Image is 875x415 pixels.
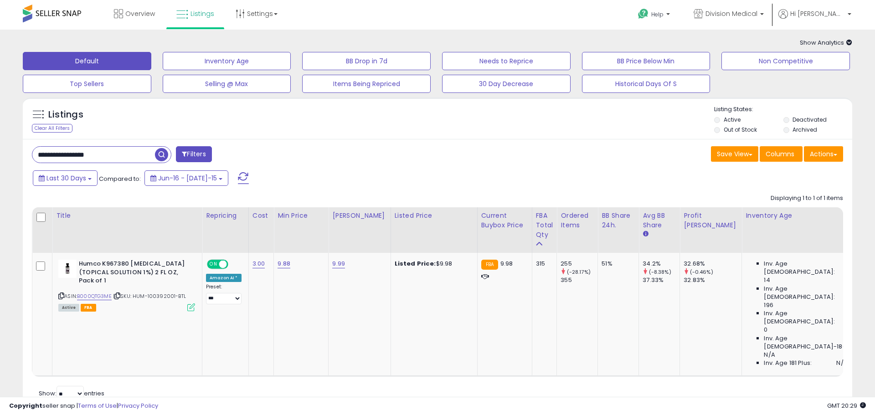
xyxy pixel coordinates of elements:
[481,260,498,270] small: FBA
[536,260,550,268] div: 315
[643,230,648,238] small: Avg BB Share.
[208,261,219,268] span: ON
[58,304,79,312] span: All listings currently available for purchase on Amazon
[764,260,847,276] span: Inv. Age [DEMOGRAPHIC_DATA]:
[33,170,98,186] button: Last 30 Days
[684,211,738,230] div: Profit [PERSON_NAME]
[582,75,710,93] button: Historical Days Of S
[56,211,198,220] div: Title
[278,211,324,220] div: Min Price
[9,401,42,410] strong: Copyright
[118,401,158,410] a: Privacy Policy
[176,146,211,162] button: Filters
[760,146,803,162] button: Columns
[48,108,83,121] h5: Listings
[764,309,847,326] span: Inv. Age [DEMOGRAPHIC_DATA]:
[764,351,775,359] span: N/A
[643,260,679,268] div: 34.2%
[99,174,141,183] span: Compared to:
[206,211,245,220] div: Repricing
[9,402,158,410] div: seller snap | |
[227,261,242,268] span: OFF
[643,276,679,284] div: 37.33%
[827,401,866,410] span: 2025-08-15 20:29 GMT
[561,276,597,284] div: 355
[638,8,649,20] i: Get Help
[395,260,470,268] div: $9.98
[764,359,812,367] span: Inv. Age 181 Plus:
[206,284,242,304] div: Preset:
[78,401,117,410] a: Terms of Use
[721,52,850,70] button: Non Competitive
[778,9,851,30] a: Hi [PERSON_NAME]
[724,126,757,133] label: Out of Stock
[764,285,847,301] span: Inv. Age [DEMOGRAPHIC_DATA]:
[23,75,151,93] button: Top Sellers
[206,274,242,282] div: Amazon AI *
[395,211,474,220] div: Listed Price
[252,211,270,220] div: Cost
[395,259,436,268] b: Listed Price:
[481,211,528,230] div: Current Buybox Price
[79,260,190,287] b: Humco K967380 [MEDICAL_DATA] (TOPICAL SOLUTION 1%) 2 FL OZ, Pack of 1
[125,9,155,18] span: Overview
[631,1,679,30] a: Help
[790,9,845,18] span: Hi [PERSON_NAME]
[163,52,291,70] button: Inventory Age
[158,174,217,183] span: Jun-16 - [DATE]-15
[724,116,741,123] label: Active
[500,259,513,268] span: 9.98
[332,259,345,268] a: 9.99
[649,268,671,276] small: (-8.38%)
[536,211,553,240] div: FBA Total Qty
[23,52,151,70] button: Default
[442,75,571,93] button: 30 Day Decrease
[77,292,112,300] a: B000QTG3ME
[602,211,635,230] div: BB Share 24h.
[567,268,591,276] small: (-28.17%)
[684,276,741,284] div: 32.83%
[804,146,843,162] button: Actions
[602,260,632,268] div: 51%
[764,334,847,351] span: Inv. Age [DEMOGRAPHIC_DATA]-180:
[836,359,847,367] span: N/A
[252,259,265,268] a: 3.00
[32,124,72,133] div: Clear All Filters
[190,9,214,18] span: Listings
[771,194,843,203] div: Displaying 1 to 1 of 1 items
[764,301,773,309] span: 196
[746,211,850,220] div: Inventory Age
[58,260,77,278] img: 41BR0ihH1HL._SL40_.jpg
[561,260,597,268] div: 255
[144,170,228,186] button: Jun-16 - [DATE]-15
[714,105,852,114] p: Listing States:
[302,52,431,70] button: BB Drop in 7d
[651,10,664,18] span: Help
[766,149,794,159] span: Columns
[81,304,96,312] span: FBA
[582,52,710,70] button: BB Price Below Min
[442,52,571,70] button: Needs to Reprice
[800,38,852,47] span: Show Analytics
[793,116,827,123] label: Deactivated
[764,276,770,284] span: 14
[793,126,817,133] label: Archived
[113,292,186,300] span: | SKU: HUM-100392001-BTL
[684,260,741,268] div: 32.68%
[278,259,290,268] a: 9.88
[163,75,291,93] button: Selling @ Max
[764,326,767,334] span: 0
[643,211,676,230] div: Avg BB Share
[711,146,758,162] button: Save View
[561,211,594,230] div: Ordered Items
[690,268,713,276] small: (-0.46%)
[705,9,757,18] span: Division Medical
[302,75,431,93] button: Items Being Repriced
[58,260,195,310] div: ASIN:
[46,174,86,183] span: Last 30 Days
[332,211,386,220] div: [PERSON_NAME]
